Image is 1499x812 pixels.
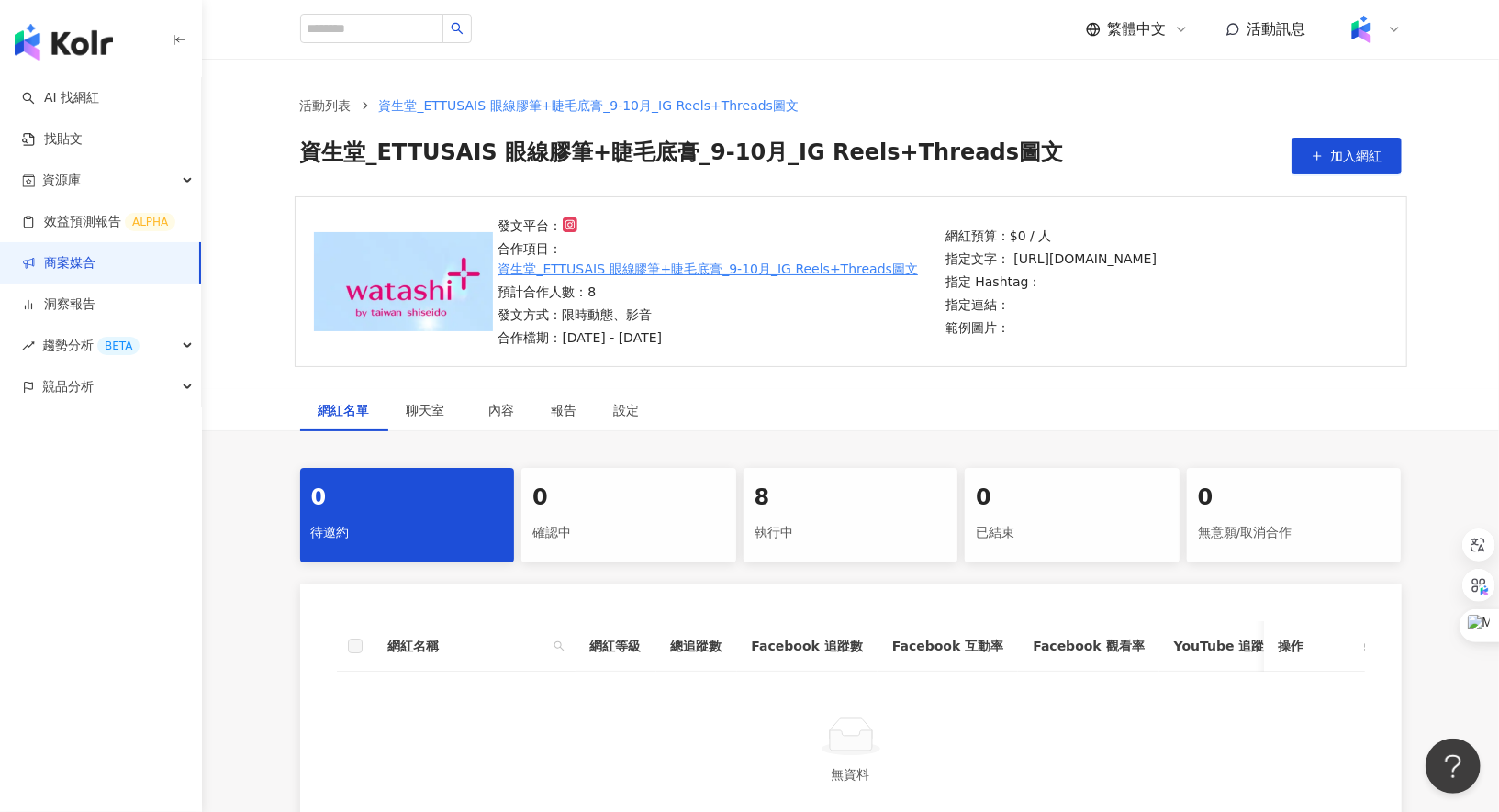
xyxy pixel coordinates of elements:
a: 洞察報告 [22,295,95,314]
div: 8 [755,483,947,514]
span: 資生堂_ETTUSAIS 眼線膠筆+睫毛底膏_9-10月_IG Reels+Threads圖文 [379,98,800,113]
img: logo [15,24,113,61]
span: 資生堂_ETTUSAIS 眼線膠筆+睫毛底膏_9-10月_IG Reels+Threads圖文 [300,138,1064,174]
span: search [550,632,568,660]
div: 執行中 [755,517,947,549]
button: 加入網紅 [1292,138,1402,174]
p: 發文平台： [498,216,935,236]
span: 資源庫 [42,160,81,201]
th: 操作 [1264,621,1365,672]
th: 網紅等級 [576,621,656,672]
div: 已結束 [976,517,1169,549]
span: 網紅名稱 [388,636,546,656]
span: 繁體中文 [1108,19,1167,39]
a: 商案媒合 [22,254,95,273]
div: 無資料 [359,764,1343,784]
span: 聊天室 [407,404,453,417]
div: 0 [976,483,1169,514]
p: 合作檔期：[DATE] - [DATE] [498,328,935,348]
th: Facebook 互動率 [878,621,1018,672]
div: 0 [1198,483,1391,514]
a: 找貼文 [22,130,83,149]
div: 網紅名單 [319,400,370,420]
th: YouTube 追蹤數 [1159,621,1292,672]
p: 指定 Hashtag： [945,272,1157,292]
span: search [451,22,464,35]
div: 待邀約 [311,517,504,549]
iframe: Help Scout Beacon - Open [1426,739,1481,794]
span: 活動訊息 [1247,20,1306,38]
th: 總追蹤數 [656,621,737,672]
a: searchAI 找網紅 [22,89,99,107]
span: search [554,640,565,651]
span: 競品分析 [42,366,94,407]
p: 指定連結： [945,295,1157,315]
a: 活動列表 [296,95,355,116]
p: 發文方式：限時動態、影音 [498,305,935,325]
a: 資生堂_ETTUSAIS 眼線膠筆+睫毛底膏_9-10月_IG Reels+Threads圖文 [498,259,919,279]
span: 趨勢分析 [42,325,140,366]
a: 效益預測報告ALPHA [22,213,175,231]
div: 報告 [552,400,577,420]
img: 資生堂_ETTUSAIS 眼線膠筆+睫毛底膏_9-10月_IG Reels+Threads圖文 [314,232,493,331]
p: 指定文字： [URL][DOMAIN_NAME] [945,249,1157,269]
div: 設定 [614,400,640,420]
p: 網紅預算：$0 / 人 [945,226,1157,246]
p: 預計合作人數：8 [498,282,935,302]
th: Facebook 觀看率 [1018,621,1158,672]
span: rise [22,339,35,352]
div: 確認中 [532,517,725,549]
div: 0 [532,483,725,514]
img: Kolr%20app%20icon%20%281%29.png [1344,12,1379,47]
div: BETA [97,337,140,355]
div: 0 [311,483,504,514]
p: 合作項目： [498,239,935,279]
p: 範例圖片： [945,317,1157,338]
div: 無意願/取消合作 [1198,517,1391,549]
th: Facebook 追蹤數 [737,621,878,672]
span: 加入網紅 [1331,149,1382,163]
div: 內容 [489,400,515,420]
